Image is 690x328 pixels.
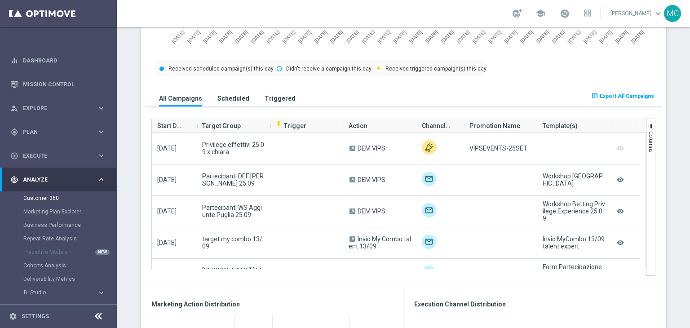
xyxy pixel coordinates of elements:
text: [DATE] [630,29,645,44]
div: BI Studio [23,286,116,299]
span: school [535,9,545,18]
div: Optimail [422,172,436,186]
text: Received scheduled campaign(s) this day [168,66,274,72]
div: BI Studio [24,290,97,295]
button: Scheduled [215,90,252,106]
span: Invio My Combo talent 13/09 [349,235,411,250]
text: [DATE] [424,29,439,44]
span: Columns [648,131,654,153]
span: Promotion Name [469,117,520,135]
text: [DATE] [440,29,455,44]
div: Workshop [GEOGRAPHIC_DATA] [543,173,605,187]
a: Repeat Rate Analysis [23,235,93,242]
text: [DATE] [361,29,376,44]
a: Deliverability Metrics [23,275,93,283]
img: Optimail [422,266,436,280]
text: [DATE] [583,29,597,44]
i: keyboard_arrow_right [97,175,106,184]
text: [DATE] [297,29,312,44]
div: play_circle_outline Execute keyboard_arrow_right [10,152,106,160]
span: Analyze [23,177,97,182]
i: play_circle_outline [10,152,18,160]
img: Optimail [422,203,436,217]
span: Trigger [275,122,306,129]
text: [DATE] [519,29,534,44]
text: [DATE] [313,29,328,44]
div: Mission Control [10,72,106,96]
span: Partecipanti WS Aggiunte Puglia 25.09 [202,204,265,218]
div: Execute [10,152,97,160]
a: Business Performance [23,222,93,229]
a: [PERSON_NAME]keyboard_arrow_down [610,7,664,20]
div: Explore [10,104,97,112]
span: [DATE] [157,239,177,246]
span: keyboard_arrow_down [653,9,663,18]
span: Partecipanti DEF [PERSON_NAME] 25.09 [202,173,265,187]
text: [DATE] [472,29,487,44]
h3: All Campaigns [159,94,202,102]
h3: Triggered [265,94,296,102]
span: Explore [23,106,97,111]
div: NEW [95,249,110,255]
span: BI Studio [24,290,88,295]
span: Export All Campaigns [600,93,654,99]
div: Business Performance [23,218,116,232]
div: Plan [10,128,97,136]
i: equalizer [10,57,18,65]
span: [DATE] [157,145,177,152]
span: [DATE] [157,176,177,183]
div: Predictive Models [23,245,116,259]
text: [DATE] [551,29,566,44]
div: Workshop Betting Privilege Experience 25.09 [543,200,605,222]
h3: Execution Channel Distribution [414,300,655,308]
div: MC [664,5,681,22]
span: [PERSON_NAME] [DATE] secondo invio [202,267,265,281]
span: Start Date [157,117,184,135]
text: [DATE] [345,29,360,44]
button: track_changes Analyze keyboard_arrow_right [10,176,106,183]
span: A [349,146,355,151]
div: Form Partecipazione [GEOGRAPHIC_DATA] 25.09 [543,263,605,285]
i: keyboard_arrow_right [97,151,106,160]
button: Triggered [262,90,298,106]
h3: Marketing Action Distribution [151,300,392,308]
div: Mission Control [10,81,106,88]
text: [DATE] [614,29,629,44]
a: Customer 360 [23,195,93,202]
text: [DATE] [392,29,407,44]
div: Deliverability Metrics [23,272,116,286]
text: [DATE] [456,29,470,44]
i: keyboard_arrow_right [97,128,106,136]
text: [DATE] [250,29,265,44]
button: BI Studio keyboard_arrow_right [23,289,106,296]
text: [DATE] [535,29,550,44]
a: Marketing Plan Explorer [23,208,93,215]
text: [DATE] [408,29,423,44]
button: equalizer Dashboard [10,57,106,64]
button: All Campaigns [157,90,204,106]
text: [DATE] [376,29,391,44]
span: Action [349,117,367,135]
a: Cohorts Analysis [23,262,93,269]
text: Didn't receive a campaign this day [286,66,372,72]
i: keyboard_arrow_right [97,104,106,112]
text: [DATE] [598,29,613,44]
img: Other [422,140,436,155]
i: remove_red_eye [616,268,625,280]
img: Optimail [422,235,436,249]
div: Invio MyCombo 13/09 talent expert [543,235,605,250]
i: person_search [10,104,18,112]
text: [DATE] [171,29,186,44]
text: [DATE] [234,29,249,44]
i: remove_red_eye [616,237,625,249]
div: Marketing Plan Explorer [23,205,116,218]
span: DEM VIPS [358,145,385,152]
div: Cohorts Analysis [23,259,116,272]
text: [DATE] [487,29,502,44]
span: A [349,236,355,242]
